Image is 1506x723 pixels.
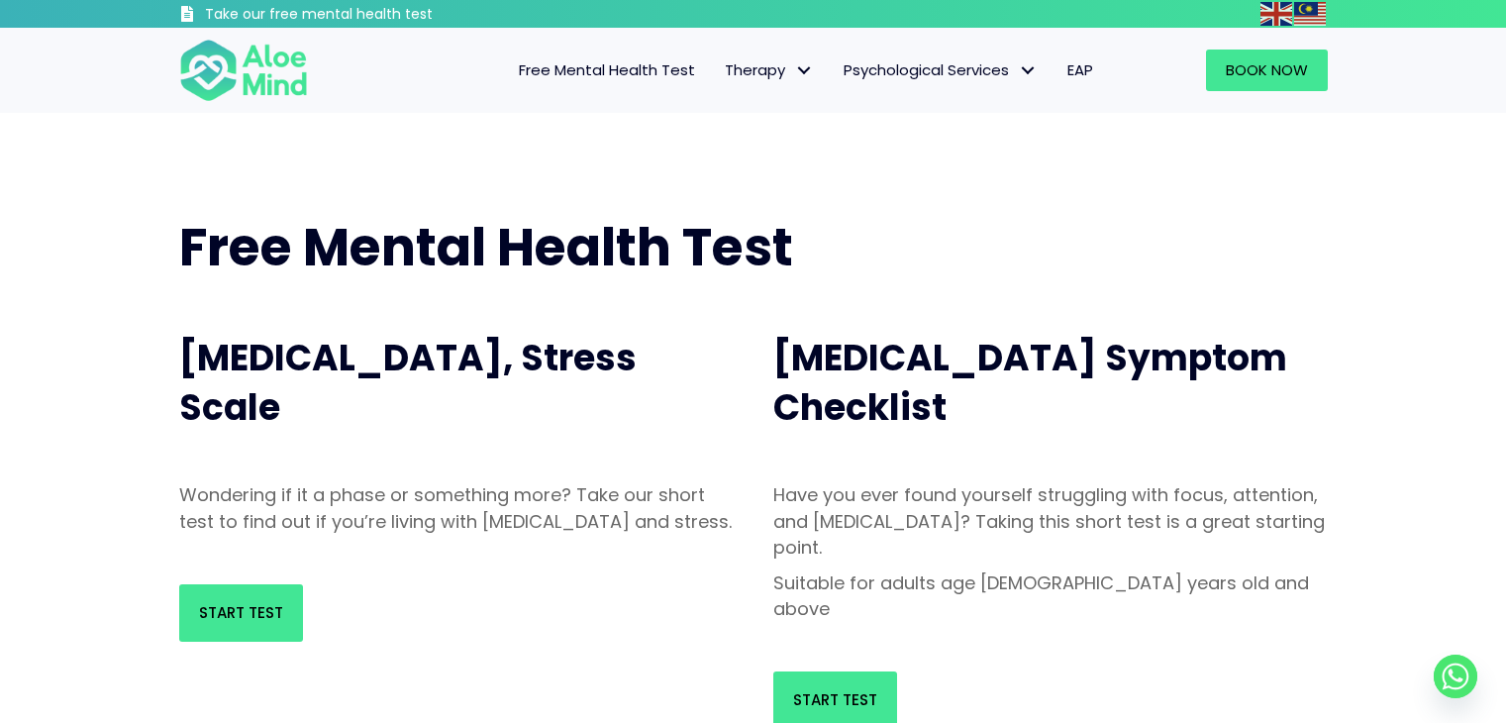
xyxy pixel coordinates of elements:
[790,56,819,85] span: Therapy: submenu
[1206,50,1328,91] a: Book Now
[725,59,814,80] span: Therapy
[179,584,303,642] a: Start Test
[1014,56,1043,85] span: Psychological Services: submenu
[179,211,793,283] span: Free Mental Health Test
[710,50,829,91] a: TherapyTherapy: submenu
[1053,50,1108,91] a: EAP
[829,50,1053,91] a: Psychological ServicesPsychological Services: submenu
[844,59,1038,80] span: Psychological Services
[773,570,1328,622] p: Suitable for adults age [DEMOGRAPHIC_DATA] years old and above
[179,482,734,534] p: Wondering if it a phase or something more? Take our short test to find out if you’re living with ...
[1260,2,1292,26] img: en
[1294,2,1326,26] img: ms
[1226,59,1308,80] span: Book Now
[179,38,308,103] img: Aloe mind Logo
[205,5,539,25] h3: Take our free mental health test
[179,333,637,433] span: [MEDICAL_DATA], Stress Scale
[199,602,283,623] span: Start Test
[1294,2,1328,25] a: Malay
[519,59,695,80] span: Free Mental Health Test
[1260,2,1294,25] a: English
[793,689,877,710] span: Start Test
[1067,59,1093,80] span: EAP
[179,5,539,28] a: Take our free mental health test
[773,482,1328,560] p: Have you ever found yourself struggling with focus, attention, and [MEDICAL_DATA]? Taking this sh...
[504,50,710,91] a: Free Mental Health Test
[1434,655,1477,698] a: Whatsapp
[334,50,1108,91] nav: Menu
[773,333,1287,433] span: [MEDICAL_DATA] Symptom Checklist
